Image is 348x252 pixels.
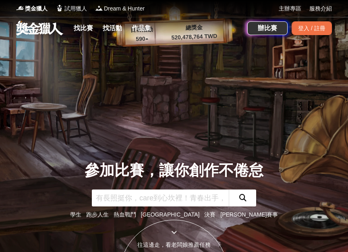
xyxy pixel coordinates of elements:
[92,190,229,206] input: 有長照挺你，care到心坎裡！青春出手，拍出照顧 影音徵件活動
[70,159,278,182] div: 參加比賽，讓你創作不倦怠
[220,211,278,218] a: [PERSON_NAME]賽事
[64,4,87,13] span: 試用獵人
[99,23,125,34] a: 找活動
[95,4,145,13] a: LogoDream & Hunter
[95,4,103,12] img: Logo
[279,4,301,13] a: 主辦專區
[309,4,332,13] a: 服務介紹
[120,241,228,249] div: 往這邊走，看老闆娘推薦任務
[204,211,215,218] a: 決賽
[114,211,136,218] a: 熱血戰鬥
[128,23,154,34] a: 作品集
[56,4,64,12] img: Logo
[56,4,87,13] a: Logo試用獵人
[292,21,332,35] div: 登入 / 註冊
[16,4,48,13] a: Logo獎金獵人
[70,211,81,218] a: 學生
[104,4,145,13] span: Dream & Hunter
[86,211,109,218] a: 跑步人生
[70,23,96,34] a: 找比賽
[25,4,48,13] span: 獎金獵人
[141,211,200,218] a: [GEOGRAPHIC_DATA]
[158,31,231,42] p: 520,478,764 TWD
[16,4,24,12] img: Logo
[247,21,288,35] a: 辦比賽
[126,34,158,44] p: 590 ▴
